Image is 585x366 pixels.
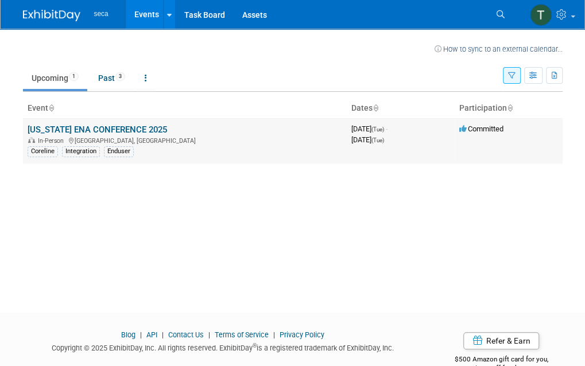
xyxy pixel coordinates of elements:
[38,137,67,145] span: In-Person
[94,10,109,18] span: seca
[351,124,388,133] span: [DATE]
[435,45,563,53] a: How to sync to an external calendar...
[373,103,378,112] a: Sort by Start Date
[371,137,384,143] span: (Tue)
[215,330,269,339] a: Terms of Service
[23,99,347,118] th: Event
[90,67,134,89] a: Past3
[463,332,539,349] a: Refer & Earn
[206,330,213,339] span: |
[459,124,503,133] span: Committed
[28,135,342,145] div: [GEOGRAPHIC_DATA], [GEOGRAPHIC_DATA]
[507,103,513,112] a: Sort by Participation Type
[48,103,54,112] a: Sort by Event Name
[23,67,87,89] a: Upcoming1
[121,330,135,339] a: Blog
[280,330,324,339] a: Privacy Policy
[62,146,100,157] div: Integration
[23,10,80,21] img: ExhibitDay
[146,330,157,339] a: API
[530,4,552,26] img: Tate Kirby
[371,126,384,133] span: (Tue)
[168,330,204,339] a: Contact Us
[28,137,35,143] img: In-Person Event
[347,99,455,118] th: Dates
[455,99,563,118] th: Participation
[386,124,388,133] span: -
[23,340,424,353] div: Copyright © 2025 ExhibitDay, Inc. All rights reserved. ExhibitDay is a registered trademark of Ex...
[253,342,257,349] sup: ®
[159,330,166,339] span: |
[69,72,79,81] span: 1
[28,146,58,157] div: Coreline
[104,146,134,157] div: Enduser
[115,72,125,81] span: 3
[270,330,278,339] span: |
[351,135,384,144] span: [DATE]
[137,330,145,339] span: |
[28,124,167,135] a: [US_STATE] ENA CONFERENCE 2025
